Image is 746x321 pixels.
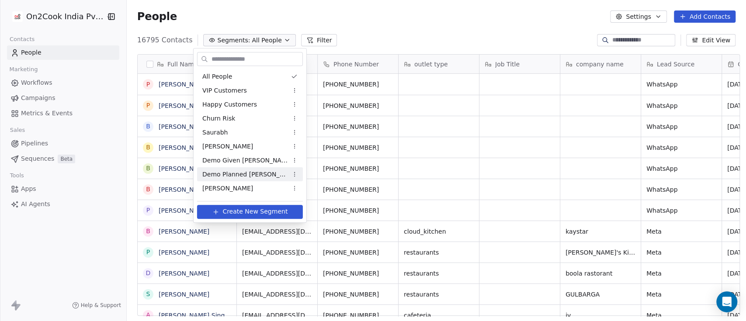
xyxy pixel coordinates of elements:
span: Churn Risk [202,114,235,123]
span: Demo Planned [PERSON_NAME] [202,170,288,179]
span: All People [202,72,232,81]
span: [PERSON_NAME] [202,142,253,151]
button: Create New Segment [197,205,303,219]
span: [PERSON_NAME] [202,184,253,193]
span: Happy Customers [202,100,257,109]
span: Demo Given [PERSON_NAME] [202,156,288,165]
span: VIP Customers [202,86,247,95]
span: Saurabh [202,128,228,137]
span: Create New Segment [222,207,288,216]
